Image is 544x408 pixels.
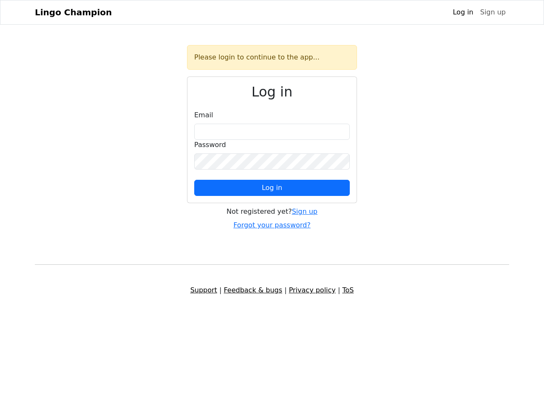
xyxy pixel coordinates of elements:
label: Email [194,110,213,120]
a: Feedback & bugs [224,286,282,294]
a: Forgot your password? [233,221,311,229]
a: Log in [449,4,476,21]
a: Sign up [477,4,509,21]
span: Log in [262,184,282,192]
button: Log in [194,180,350,196]
label: Password [194,140,226,150]
a: ToS [342,286,354,294]
div: | | | [30,285,514,295]
div: Not registered yet? [187,207,357,217]
div: Please login to continue to the app... [187,45,357,70]
a: Sign up [292,207,317,215]
a: Lingo Champion [35,4,112,21]
h2: Log in [194,84,350,100]
a: Support [190,286,217,294]
a: Privacy policy [289,286,336,294]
